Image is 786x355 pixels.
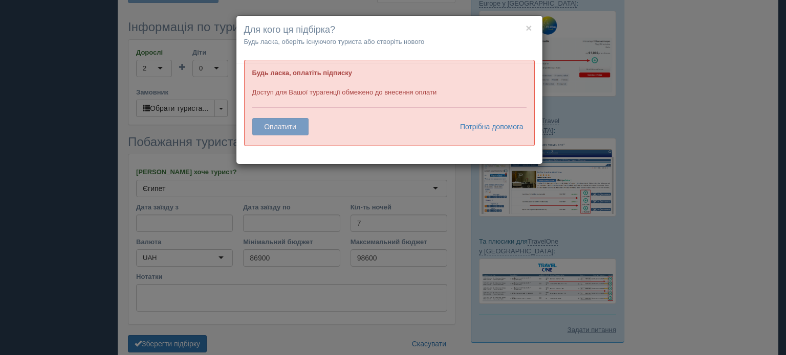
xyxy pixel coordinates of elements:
button: × [526,22,532,33]
h4: Для кого ця підбірка? [244,23,535,37]
button: Оплатити [252,118,309,135]
b: Будь ласка, оплатіть підписку [252,69,352,77]
a: Потрібна допомога [453,118,524,135]
p: Будь ласка, оберіть існуючого туриста або створіть нового [244,37,535,46]
div: Доступ для Вашої турагенції обмежено до внесення оплати [244,60,535,146]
